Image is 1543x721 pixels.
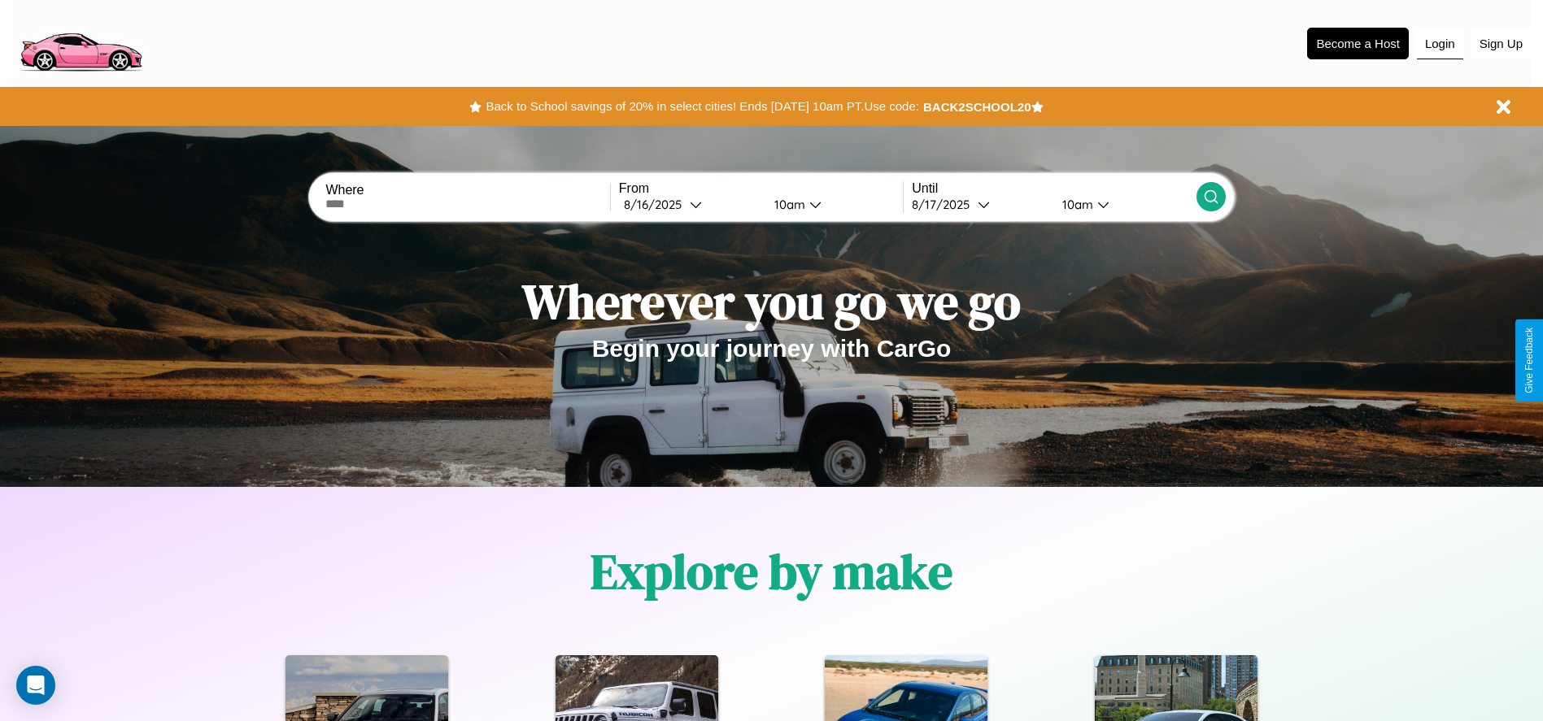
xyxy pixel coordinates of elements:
div: 8 / 16 / 2025 [624,197,690,212]
label: From [619,181,903,196]
img: logo [12,8,149,76]
button: Sign Up [1471,28,1531,59]
label: Until [912,181,1196,196]
label: Where [325,183,609,198]
button: Become a Host [1307,28,1409,59]
button: 8/16/2025 [619,196,761,213]
div: Open Intercom Messenger [16,666,55,705]
div: 8 / 17 / 2025 [912,197,978,212]
button: 10am [1049,196,1196,213]
b: BACK2SCHOOL20 [923,100,1031,114]
div: Give Feedback [1523,328,1535,393]
button: 10am [761,196,904,213]
h1: Explore by make [591,538,952,605]
div: 10am [766,197,809,212]
div: 10am [1054,197,1097,212]
button: Login [1417,28,1463,59]
button: Back to School savings of 20% in select cities! Ends [DATE] 10am PT.Use code: [482,95,922,118]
